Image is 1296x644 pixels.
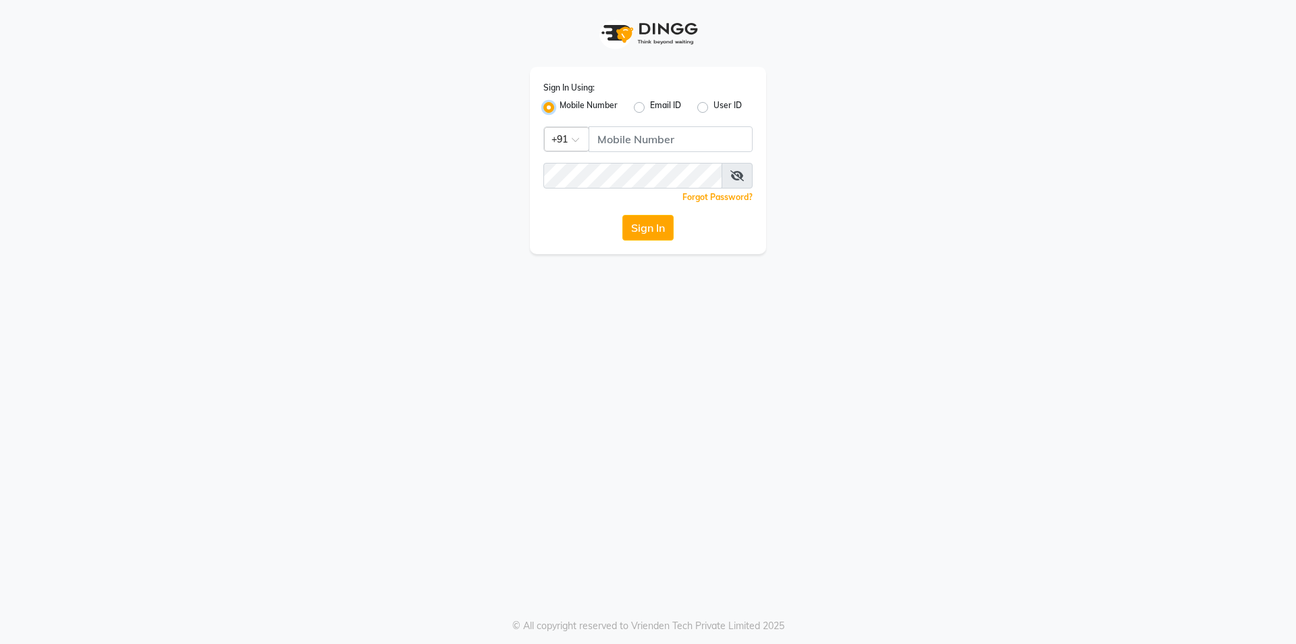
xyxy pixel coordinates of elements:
a: Forgot Password? [682,192,753,202]
button: Sign In [622,215,674,241]
label: User ID [713,99,742,116]
label: Mobile Number [560,99,618,116]
label: Email ID [650,99,681,116]
img: logo1.svg [594,14,702,53]
input: Username [589,126,753,152]
input: Username [543,163,722,189]
label: Sign In Using: [543,82,595,94]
